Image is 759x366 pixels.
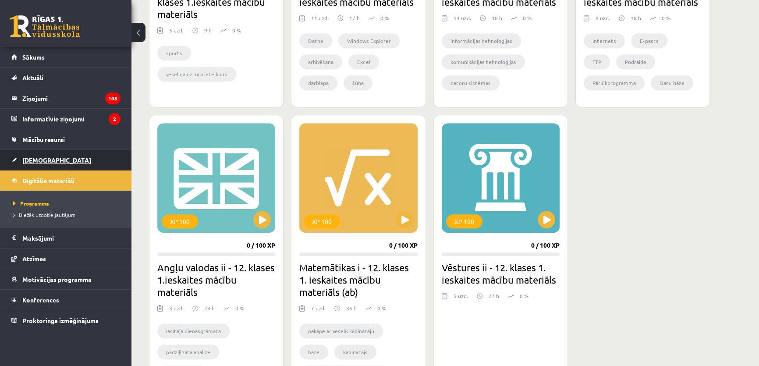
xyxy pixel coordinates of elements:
[377,304,386,312] p: 0 %
[311,304,326,317] div: 7 uzd.
[22,88,121,108] legend: Ziņojumi
[454,14,471,27] div: 14 uzd.
[380,14,389,22] p: 0 %
[169,304,184,317] div: 3 uzd.
[304,214,340,228] div: XP 100
[22,53,45,61] span: Sākums
[11,129,121,149] a: Mācību resursi
[204,304,215,312] p: 23 h
[631,14,641,22] p: 18 h
[22,316,99,324] span: Proktoringa izmēģinājums
[584,75,645,90] li: Pārlūkprogramma
[651,75,693,90] li: Datu bāze
[11,47,121,67] a: Sākums
[584,33,625,48] li: Internets
[338,33,400,48] li: Windows Explorer
[11,150,121,170] a: [DEMOGRAPHIC_DATA]
[157,345,219,359] li: padziļināta analīze
[311,14,329,27] div: 11 uzd.
[442,261,560,286] h2: Vēstures ii - 12. klases 1. ieskaites mācību materiāls
[446,214,482,228] div: XP 100
[22,74,43,82] span: Aktuāli
[299,75,337,90] li: darblapa
[11,310,121,330] a: Proktoringa izmēģinājums
[11,249,121,269] a: Atzīmes
[299,54,342,69] li: arhivēšana
[454,292,468,305] div: 5 uzd.
[13,211,123,219] a: Biežāk uzdotie jautājumi
[232,26,241,34] p: 0 %
[22,156,91,164] span: [DEMOGRAPHIC_DATA]
[442,54,525,69] li: komunikācijas tehnoloģijas
[596,14,610,27] div: 8 uzd.
[489,292,499,300] p: 27 h
[22,255,46,263] span: Atzīmes
[299,345,328,359] li: bāze
[11,109,121,129] a: Informatīvie ziņojumi2
[11,290,121,310] a: Konferences
[442,33,521,48] li: informācijas tehnoloģijas
[22,228,121,248] legend: Maksājumi
[616,54,655,69] li: Podraide
[13,199,123,207] a: Programma
[157,261,275,298] h2: Angļu valodas ii - 12. klases 1.ieskaites mācību materiāls
[22,177,74,185] span: Digitālie materiāli
[662,14,670,22] p: 0 %
[13,211,77,218] span: Biežāk uzdotie jautājumi
[157,46,191,60] li: sports
[13,200,49,207] span: Programma
[157,323,230,338] li: lasītāja dienasgrāmata
[235,304,244,312] p: 0 %
[105,92,121,104] i: 145
[11,228,121,248] a: Maksājumi
[22,135,65,143] span: Mācību resursi
[22,296,59,304] span: Konferences
[169,26,184,39] div: 5 uzd.
[11,88,121,108] a: Ziņojumi145
[344,75,372,90] li: šūna
[299,33,332,48] li: Datne
[520,292,528,300] p: 0 %
[299,261,417,298] h2: Matemātikas i - 12. klases 1. ieskaites mācību materiāls (ab)
[492,14,502,22] p: 18 h
[334,345,376,359] li: kāpinātājs
[162,214,198,228] div: XP 100
[11,68,121,88] a: Aktuāli
[523,14,532,22] p: 0 %
[109,113,121,125] i: 2
[10,15,80,37] a: Rīgas 1. Tālmācības vidusskola
[631,33,667,48] li: E-pasts
[157,67,236,82] li: veselīga uztura ieteikumi
[11,269,121,289] a: Motivācijas programma
[299,323,383,338] li: pakāpe ar veselu kāpinātāju
[22,275,92,283] span: Motivācijas programma
[11,171,121,191] a: Digitālie materiāli
[442,75,500,90] li: datoru sistēmas
[204,26,212,34] p: 9 h
[584,54,610,69] li: FTP
[349,14,360,22] p: 17 h
[348,54,379,69] li: Excel
[22,109,121,129] legend: Informatīvie ziņojumi
[346,304,357,312] p: 35 h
